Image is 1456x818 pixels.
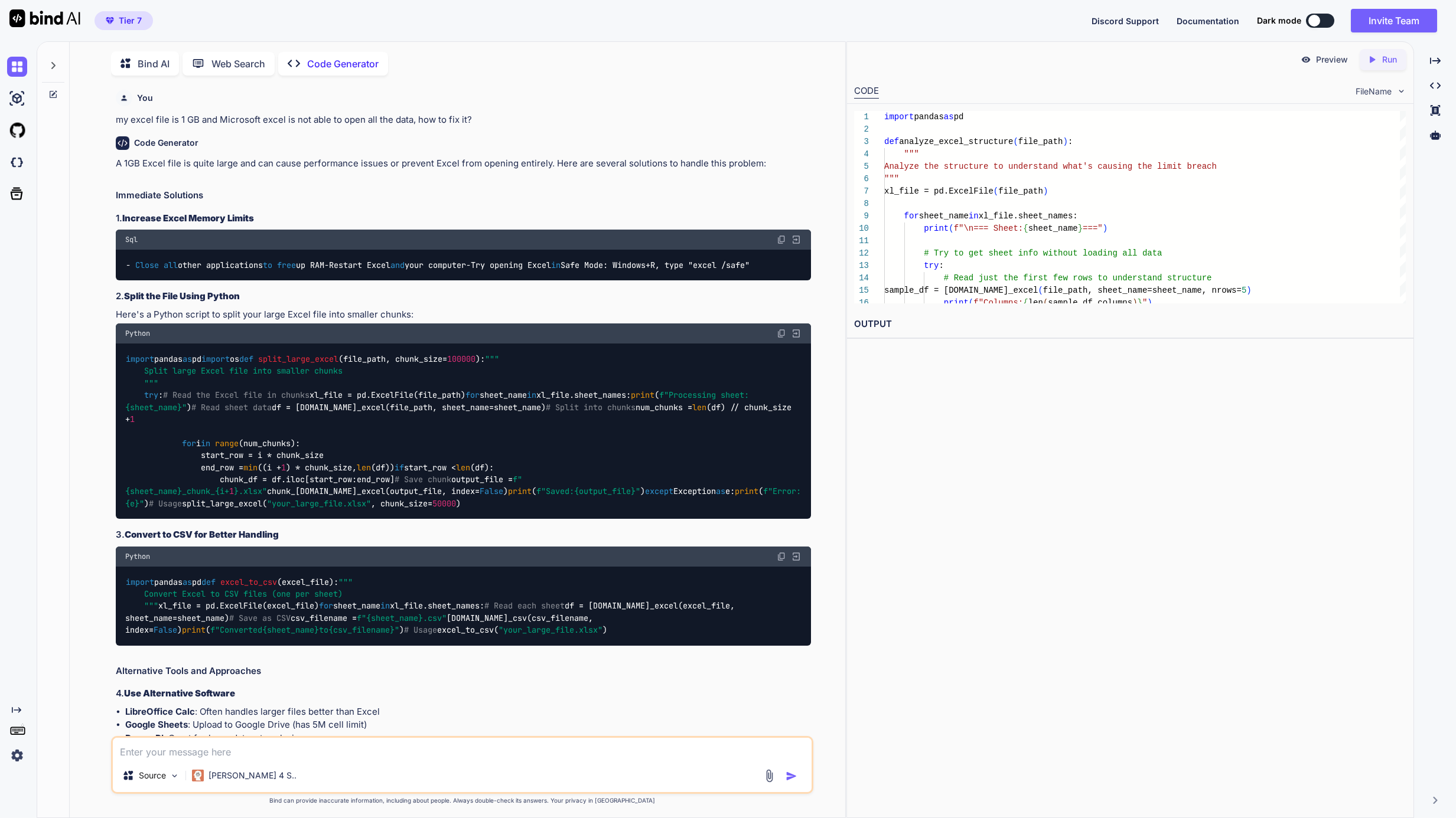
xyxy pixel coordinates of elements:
button: premiumTier 7 [95,11,153,30]
span: # Read the Excel file in chunks [163,390,310,401]
span: analyze_excel_structure [899,137,1013,146]
h3: 2. [116,290,811,303]
span: f"\n=== Sheet: [954,224,1024,233]
button: Invite Team [1351,9,1437,32]
span: # Save as CSV [229,613,291,623]
button: Documentation [1177,15,1239,27]
span: as [944,112,954,122]
span: # Read each sheet [484,601,565,611]
span: try [924,261,939,270]
span: len [692,402,706,413]
div: 7 [854,185,869,198]
span: ) [1063,137,1068,146]
span: {output_file} [574,486,636,497]
img: ai-studio [7,89,27,109]
span: } [1138,298,1142,307]
span: as [716,486,725,497]
img: chat [7,57,27,77]
span: : [939,261,944,270]
span: for [465,390,480,401]
span: print [182,625,206,636]
span: def [201,577,216,587]
span: { [1023,224,1028,233]
li: : Often handles larger files better than Excel [125,705,811,719]
span: 5 [1242,286,1246,295]
span: f" .csv" [357,613,447,623]
span: Documentation [1177,16,1239,26]
span: try [144,390,158,401]
span: file_path, sheet_name=sheet_name, nrows= [1043,286,1242,295]
strong: Convert to CSV for Better Handling [125,529,279,540]
span: Dark mode [1257,15,1301,27]
span: def [239,354,253,364]
span: ( [1038,286,1043,295]
span: split_large_excel [258,354,338,364]
div: 4 [854,148,869,161]
img: darkCloudIdeIcon [7,152,27,172]
span: Discord Support [1092,16,1159,26]
span: len [1028,298,1043,307]
p: Web Search [211,57,265,71]
img: settings [7,745,27,765]
span: sheet_name [1028,224,1078,233]
img: premium [106,17,114,24]
span: print [924,224,949,233]
span: ) [1132,298,1137,307]
span: # Try to get sheet info without loading all data [924,248,1162,258]
img: preview [1301,54,1311,65]
img: Bind AI [9,9,80,27]
img: Open in Browser [791,328,802,339]
span: Close [135,260,159,270]
div: 3 [854,136,869,148]
img: Open in Browser [791,234,802,245]
span: # Read just the first few rows to understand struc [944,273,1192,283]
span: file_path [998,186,1043,196]
img: copy [777,235,786,244]
span: min [243,462,258,473]
span: + [646,260,650,270]
span: in [380,601,390,611]
span: pandas [914,112,943,122]
span: - [466,260,471,270]
code: pandas pd os ( ): : xl_file = pd.ExcelFile(file_path) sheet_name xl_file.sheet_names: ( ) df = [D... [125,353,801,509]
span: file_path, chunk_size= [343,354,475,364]
div: 12 [854,247,869,260]
p: Code Generator [307,57,379,71]
span: sample_df = [DOMAIN_NAME]_excel [884,286,1038,295]
p: [PERSON_NAME] 4 S.. [209,770,297,781]
span: free [277,260,296,270]
span: f" _chunk_ .xlsx" [125,474,522,496]
span: Tier 7 [119,15,142,27]
span: f"Converted to " [210,625,399,636]
span: """ Convert Excel to CSV files (one per sheet) """ [125,577,353,611]
span: - [126,260,131,270]
h3: 3. [116,528,811,542]
strong: LibreOffice Calc [125,706,195,717]
span: ) [1043,186,1048,196]
p: Here's a Python script to split your large Excel file into smaller chunks: [116,308,811,322]
li: : Upload to Google Drive (has 5M cell limit) [125,718,811,732]
p: my excel file is 1 GB and Microsoft excel is not able to open all the data, how to fix it? [116,113,811,127]
img: Claude 4 Sonnet [192,770,204,781]
img: githubLight [7,120,27,140]
span: all [164,260,178,270]
span: ) [1147,298,1152,307]
span: excel_file [282,577,329,587]
span: f"Processing sheet: " [125,390,749,413]
span: {i+ } [215,486,239,497]
p: Bind AI [138,57,170,71]
div: CODE [854,84,879,99]
img: Pick Models [170,771,180,781]
code: pandas pd ( ): xl_file = pd.ExcelFile(excel_file) sheet_name xl_file.sheet_names: df = [DOMAIN_NA... [125,576,740,636]
span: """ [904,149,919,159]
span: 100000 [447,354,475,364]
span: "your_large_file.xlsx" [499,625,602,636]
button: Discord Support [1092,15,1159,27]
span: Analyze the structure to understand what's cau [884,162,1112,171]
span: len [456,462,470,473]
span: 1 [229,486,234,497]
span: for [182,438,196,449]
span: { [1023,298,1028,307]
span: to [263,260,272,270]
span: ) [1246,286,1251,295]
